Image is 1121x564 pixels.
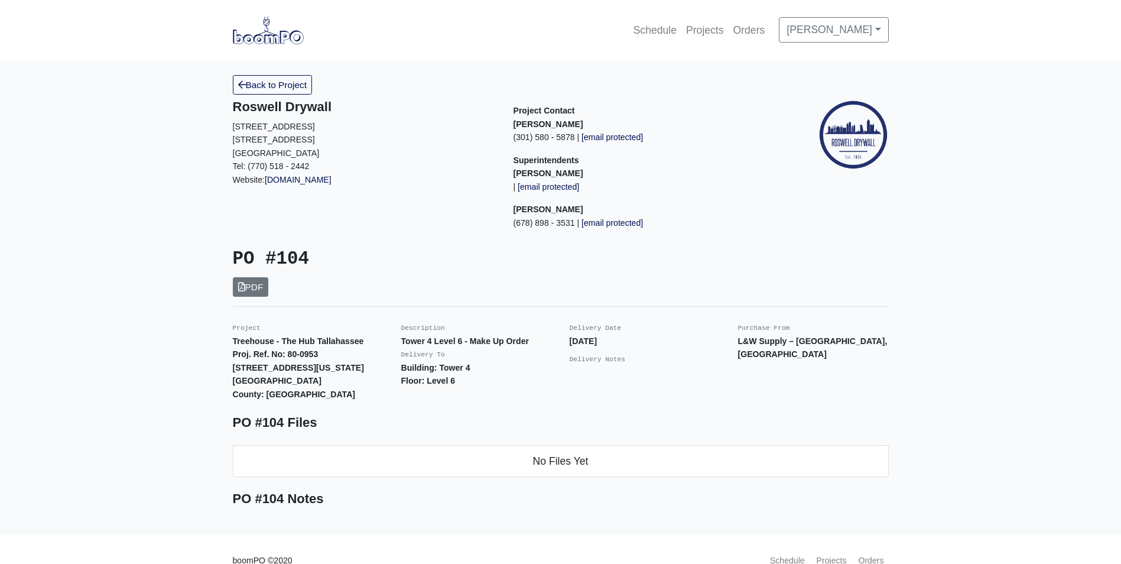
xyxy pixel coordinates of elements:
[779,17,888,42] a: [PERSON_NAME]
[233,491,889,507] h5: PO #104 Notes
[570,356,626,363] small: Delivery Notes
[401,363,470,372] strong: Building: Tower 4
[514,119,583,129] strong: [PERSON_NAME]
[233,445,889,477] li: No Files Yet
[570,325,622,332] small: Delivery Date
[570,336,597,346] strong: [DATE]
[514,106,575,115] span: Project Contact
[233,248,552,270] h3: PO #104
[233,17,304,44] img: boomPO
[514,205,583,214] strong: [PERSON_NAME]
[233,277,269,297] a: PDF
[518,182,579,192] span: [email protected]
[579,218,643,228] a: [email protected]
[233,390,356,399] strong: County: [GEOGRAPHIC_DATA]
[265,175,332,184] a: [DOMAIN_NAME]
[581,132,643,142] span: [email protected]
[401,325,445,332] small: Description
[514,131,776,144] p: (301) 580 - 5878 |
[738,325,790,332] small: Purchase From
[581,218,643,228] span: [email protected]
[233,99,496,186] div: Website:
[233,147,496,160] p: [GEOGRAPHIC_DATA]
[514,216,776,230] p: (678) 898 - 3531 |
[233,415,889,430] h5: PO #104 Files
[401,336,529,346] strong: Tower 4 Level 6 - Make Up Order
[401,351,445,358] small: Delivery To
[515,182,579,192] a: [email protected]
[738,335,889,361] p: L&W Supply – [GEOGRAPHIC_DATA], [GEOGRAPHIC_DATA]
[233,120,496,134] p: [STREET_ADDRESS]
[401,376,456,385] strong: Floor: Level 6
[233,363,364,372] strong: [STREET_ADDRESS][US_STATE]
[233,133,496,147] p: [STREET_ADDRESS]
[233,99,496,115] h5: Roswell Drywall
[514,155,579,165] span: Superintendents
[233,325,261,332] small: Project
[514,180,776,194] p: |
[514,168,583,178] strong: [PERSON_NAME]
[233,160,496,173] p: Tel: (770) 518 - 2442
[233,349,319,359] strong: Proj. Ref. No: 80-0953
[629,17,681,43] a: Schedule
[729,17,770,43] a: Orders
[233,75,313,95] a: Back to Project
[681,17,729,43] a: Projects
[233,336,364,346] strong: Treehouse - The Hub Tallahassee
[233,376,321,385] strong: [GEOGRAPHIC_DATA]
[579,132,643,142] a: [email protected]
